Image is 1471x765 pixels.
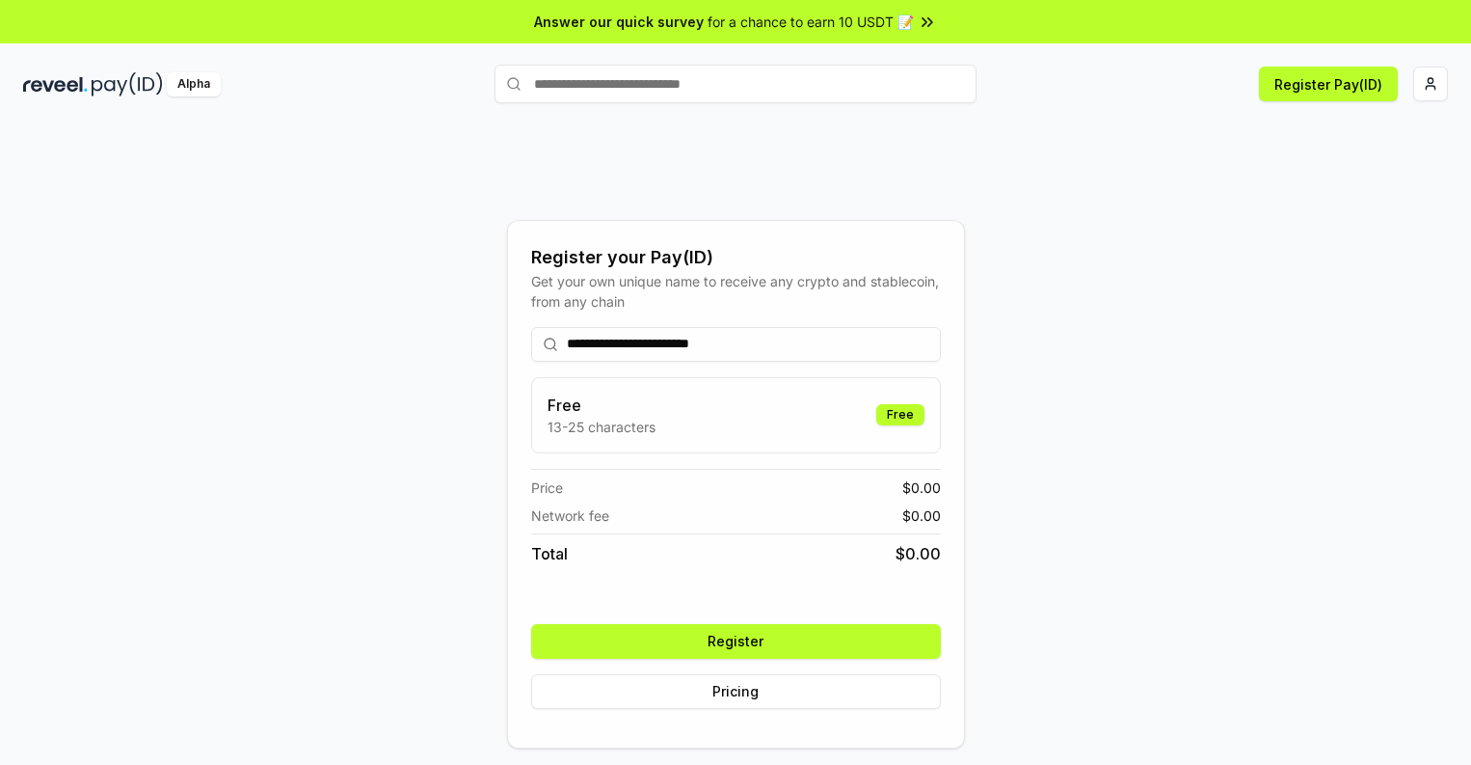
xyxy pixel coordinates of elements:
[23,72,88,96] img: reveel_dark
[1259,67,1398,101] button: Register Pay(ID)
[902,505,941,526] span: $ 0.00
[548,417,655,437] p: 13-25 characters
[531,505,609,526] span: Network fee
[531,674,941,709] button: Pricing
[534,12,704,32] span: Answer our quick survey
[708,12,914,32] span: for a chance to earn 10 USDT 📝
[531,244,941,271] div: Register your Pay(ID)
[548,394,655,417] h3: Free
[167,72,221,96] div: Alpha
[531,542,568,565] span: Total
[896,542,941,565] span: $ 0.00
[531,624,941,659] button: Register
[531,271,941,312] div: Get your own unique name to receive any crypto and stablecoin, from any chain
[876,404,924,425] div: Free
[92,72,163,96] img: pay_id
[531,478,563,498] span: Price
[902,478,941,498] span: $ 0.00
